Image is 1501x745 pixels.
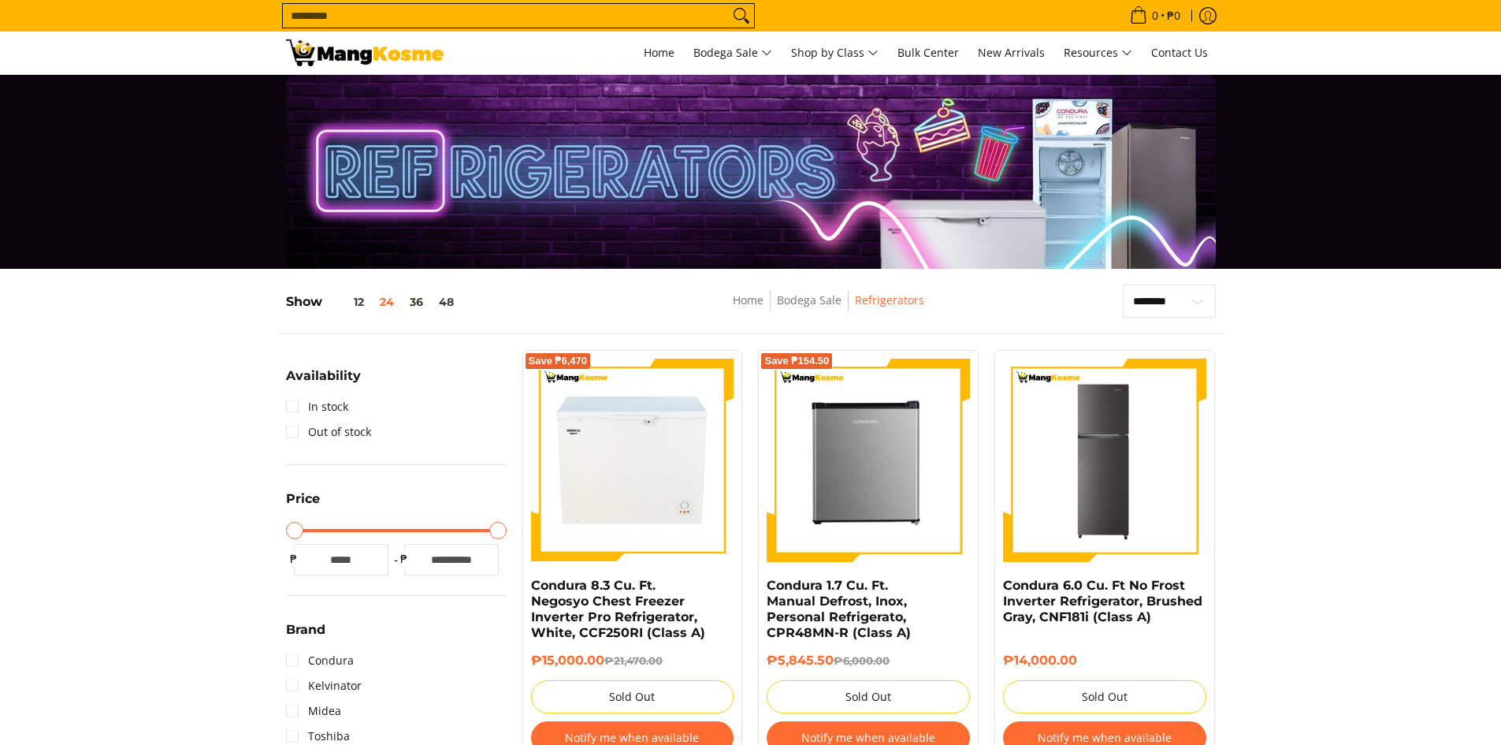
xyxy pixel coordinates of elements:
[286,370,361,382] span: Availability
[396,551,412,567] span: ₱
[1056,32,1140,74] a: Resources
[322,296,372,308] button: 12
[1003,680,1206,713] button: Sold Out
[286,394,348,419] a: In stock
[286,294,462,310] h5: Show
[897,45,959,60] span: Bulk Center
[1151,45,1208,60] span: Contact Us
[1064,43,1132,63] span: Resources
[767,680,970,713] button: Sold Out
[531,578,705,640] a: Condura 8.3 Cu. Ft. Negosyo Chest Freezer Inverter Pro Refrigerator, White, CCF250RI (Class A)
[286,493,320,505] span: Price
[791,43,879,63] span: Shop by Class
[286,698,341,724] a: Midea
[286,370,361,394] summary: Open
[286,673,362,698] a: Kelvinator
[783,32,886,74] a: Shop by Class
[459,32,1216,74] nav: Main Menu
[693,43,772,63] span: Bodega Sale
[286,39,444,66] img: Bodega Sale Refrigerator l Mang Kosme: Home Appliances Warehouse Sale | Page 3
[970,32,1053,74] a: New Arrivals
[286,493,320,517] summary: Open
[431,296,462,308] button: 48
[1003,653,1206,669] h6: ₱14,000.00
[529,356,588,366] span: Save ₱6,470
[1143,32,1216,74] a: Contact Us
[604,654,663,667] del: ₱21,470.00
[834,654,890,667] del: ₱6,000.00
[636,32,682,74] a: Home
[1003,578,1202,624] a: Condura 6.0 Cu. Ft No Frost Inverter Refrigerator, Brushed Gray, CNF181i (Class A)
[618,291,1039,326] nav: Breadcrumbs
[764,356,829,366] span: Save ₱154.50
[978,45,1045,60] span: New Arrivals
[733,292,764,307] a: Home
[767,578,911,640] a: Condura 1.7 Cu. Ft. Manual Defrost, Inox, Personal Refrigerato, CPR48MN-R (Class A)
[1125,7,1185,24] span: •
[777,292,842,307] a: Bodega Sale
[372,296,402,308] button: 24
[531,359,734,562] img: Condura 8.3 Cu. Ft. Negosyo Chest Freezer Inverter Pro Refrigerator, White, CCF250RI (Class A)
[531,653,734,669] h6: ₱15,000.00
[729,4,754,28] button: Search
[402,296,431,308] button: 36
[644,45,674,60] span: Home
[855,292,924,307] a: Refrigerators
[286,624,325,636] span: Brand
[531,680,734,713] button: Sold Out
[767,359,970,562] img: Condura 1.7 Cu. Ft. Manual Defrost, Inox, Personal Refrigerato, CPR48MN-R (Class A)
[286,419,371,445] a: Out of stock
[890,32,967,74] a: Bulk Center
[1165,10,1183,21] span: ₱0
[685,32,780,74] a: Bodega Sale
[1003,359,1206,562] img: Condura 6.0 Cu. Ft No Frost Inverter Refrigerator, Brushed Gray, CNF181i (Class A)
[286,648,354,673] a: Condura
[1150,10,1161,21] span: 0
[767,653,970,669] h6: ₱5,845.50
[286,624,325,648] summary: Open
[286,551,302,567] span: ₱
